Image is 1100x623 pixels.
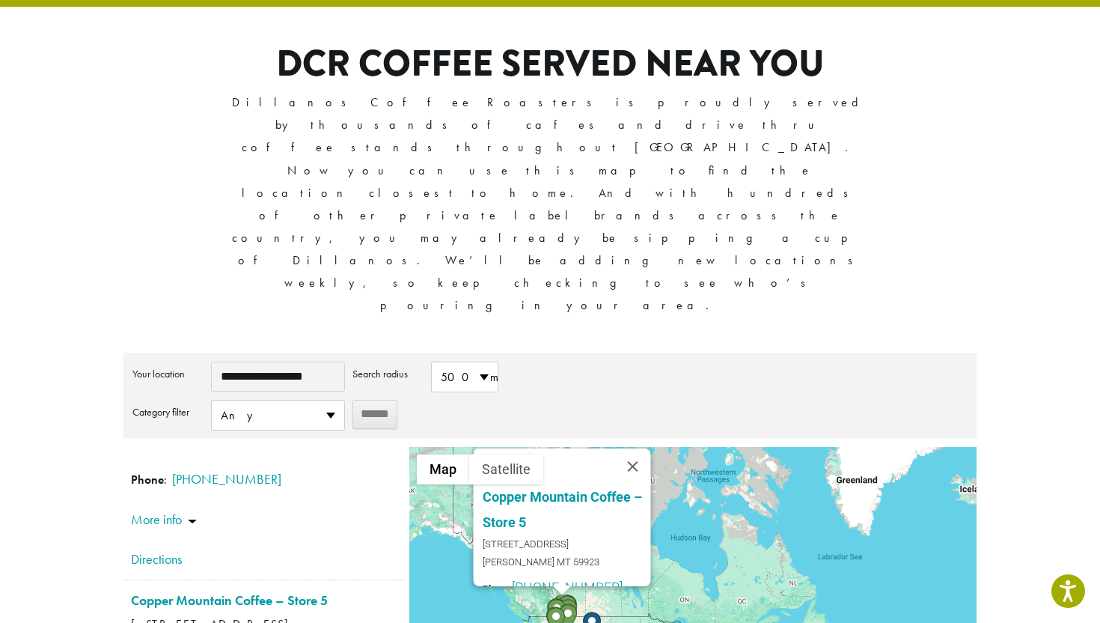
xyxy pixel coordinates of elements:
span: Any [212,401,344,430]
div: Copper Mountain Coffee – Store 1 [558,595,576,622]
h1: DCR COFFEE SERVED NEAR YOU [230,43,870,86]
label: Your location [132,362,204,386]
strong: Phone [131,472,164,487]
span: Whitefish MT 59937 [131,432,364,448]
label: Search radius [352,362,424,386]
button: Show satellite imagery [469,455,543,484]
span: [STREET_ADDRESS] [482,535,650,553]
a: More info [131,511,197,528]
button: Close [614,449,650,484]
div: Copper Mountain Coffee – Store 11 [559,595,577,622]
p: Dillanos Coffee Roasters is proudly served by thousands of cafes and drive thru coffee stands thr... [230,91,870,317]
label: Category filter [132,400,204,424]
a: [PHONE_NUMBER] [511,580,622,595]
button: Show street map [417,455,469,484]
a: [PHONE_NUMBER] [172,470,281,487]
span: 500 mi [432,362,498,392]
span: [PERSON_NAME] MT 59923 [482,553,650,571]
span: : [482,580,650,595]
strong: Phone [482,583,509,595]
a: Directions [131,547,397,572]
span: : [131,467,397,492]
a: Copper Mountain Coffee – Store 5 [482,489,641,530]
a: Copper Mountain Coffee – Store 5 [131,592,328,609]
